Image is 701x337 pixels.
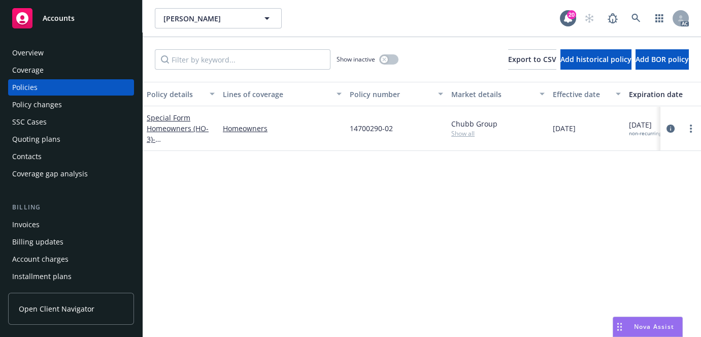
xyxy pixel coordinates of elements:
[567,10,576,19] div: 20
[649,8,670,28] a: Switch app
[634,322,674,331] span: Nova Assist
[346,82,447,106] button: Policy number
[12,251,69,267] div: Account charges
[8,97,134,113] a: Policy changes
[12,79,38,96] div: Policies
[8,251,134,267] a: Account charges
[613,317,626,336] div: Drag to move
[12,114,47,130] div: SSC Cases
[636,49,689,70] button: Add BOR policy
[163,13,251,24] span: [PERSON_NAME]
[350,123,393,134] span: 14700290-02
[629,89,696,100] div: Expiration date
[626,8,646,28] a: Search
[636,54,689,64] span: Add BOR policy
[147,89,204,100] div: Policy details
[143,82,219,106] button: Policy details
[451,129,545,138] span: Show all
[12,131,60,147] div: Quoting plans
[12,217,40,233] div: Invoices
[8,45,134,61] a: Overview
[447,82,549,106] button: Market details
[155,49,330,70] input: Filter by keyword...
[12,234,63,250] div: Billing updates
[19,303,94,314] span: Open Client Navigator
[664,122,677,135] a: circleInformation
[451,118,545,129] div: Chubb Group
[8,268,134,285] a: Installment plans
[223,123,342,134] a: Homeowners
[12,268,72,285] div: Installment plans
[12,97,62,113] div: Policy changes
[549,82,625,106] button: Effective date
[508,49,556,70] button: Export to CSV
[155,8,282,28] button: [PERSON_NAME]
[579,8,599,28] a: Start snowing
[12,62,44,78] div: Coverage
[350,89,432,100] div: Policy number
[8,166,134,182] a: Coverage gap analysis
[603,8,623,28] a: Report a Bug
[8,114,134,130] a: SSC Cases
[8,202,134,212] div: Billing
[223,89,330,100] div: Lines of coverage
[613,317,683,337] button: Nova Assist
[560,49,631,70] button: Add historical policy
[12,166,88,182] div: Coverage gap analysis
[553,123,576,134] span: [DATE]
[8,217,134,233] a: Invoices
[43,14,75,22] span: Accounts
[12,45,44,61] div: Overview
[629,119,661,137] span: [DATE]
[553,89,610,100] div: Effective date
[629,130,661,137] div: non-recurring
[8,79,134,96] a: Policies
[337,55,375,64] span: Show inactive
[451,89,533,100] div: Market details
[8,62,134,78] a: Coverage
[8,4,134,33] a: Accounts
[147,113,211,165] a: Special Form Homeowners (HO-3)
[12,148,42,165] div: Contacts
[8,148,134,165] a: Contacts
[560,54,631,64] span: Add historical policy
[508,54,556,64] span: Export to CSV
[8,131,134,147] a: Quoting plans
[8,234,134,250] a: Billing updates
[219,82,346,106] button: Lines of coverage
[685,122,697,135] a: more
